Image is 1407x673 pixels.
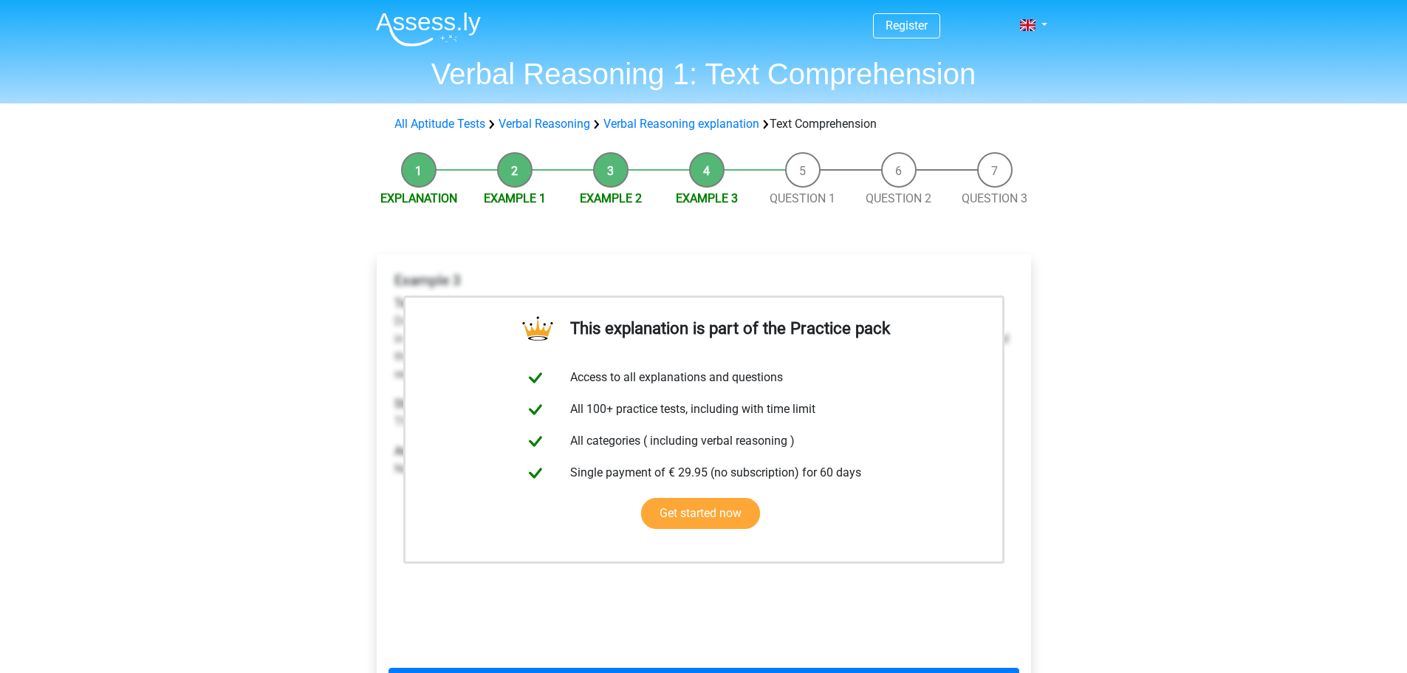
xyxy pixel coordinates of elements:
a: Example 3 [676,191,738,205]
p: The environmentalists go against their own ambitions by trampling the rice fields. [394,395,1013,431]
a: Question 1 [770,191,835,205]
a: Explanation [380,191,457,205]
p: Not to say. The text does not state anything about the ambition of the environmental activists. [394,443,1013,478]
img: Assessly [376,12,481,47]
div: Text Comprehension [388,115,1019,133]
p: Dozens of environmentalists storm a number of rice paddies in southeastern [GEOGRAPHIC_DATA], the... [394,295,1013,383]
a: Verbal Reasoning explanation [603,117,759,131]
a: Question 3 [962,191,1027,205]
a: Verbal Reasoning [499,117,590,131]
b: Statement [394,397,448,411]
a: Get started now [641,498,760,529]
a: Example 1 [484,191,546,205]
a: Register [886,18,928,33]
a: Question 2 [866,191,931,205]
h1: Verbal Reasoning 1: Text Comprehension [364,56,1044,92]
b: Example 3 [394,272,461,289]
b: Answer [394,444,433,458]
a: All Aptitude Tests [394,117,485,131]
b: Text [394,296,417,310]
a: Example 2 [580,191,642,205]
